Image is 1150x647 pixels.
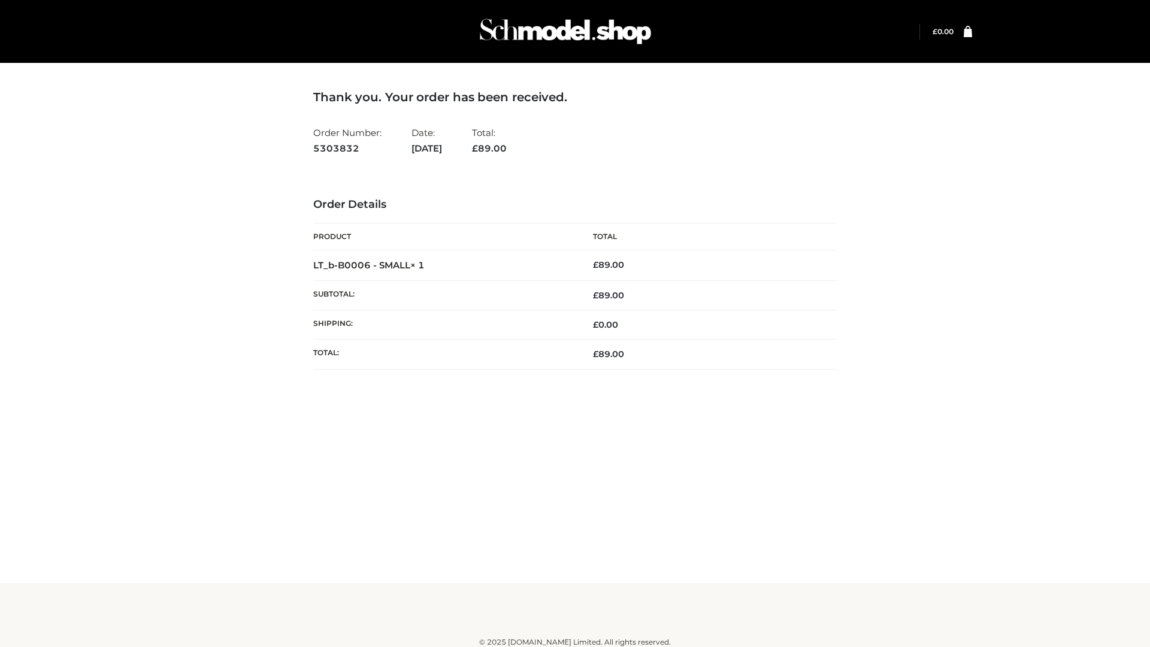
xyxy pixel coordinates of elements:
span: £ [593,319,598,330]
th: Total [575,223,837,250]
span: £ [593,259,598,270]
strong: [DATE] [411,141,442,156]
strong: × 1 [410,259,425,271]
li: Date: [411,122,442,159]
span: 89.00 [472,143,507,154]
h3: Order Details [313,198,837,211]
bdi: 0.00 [933,27,954,36]
th: Product [313,223,575,250]
span: 89.00 [593,349,624,359]
span: 89.00 [593,290,624,301]
span: £ [593,349,598,359]
a: £0.00 [933,27,954,36]
li: Total: [472,122,507,159]
th: Subtotal: [313,280,575,310]
strong: 5303832 [313,141,382,156]
span: £ [933,27,937,36]
bdi: 89.00 [593,259,624,270]
bdi: 0.00 [593,319,618,330]
span: £ [472,143,478,154]
li: Order Number: [313,122,382,159]
th: Shipping: [313,310,575,340]
h3: Thank you. Your order has been received. [313,90,837,104]
strong: LT_b-B0006 - SMALL [313,259,425,271]
img: Schmodel Admin 964 [476,8,655,55]
span: £ [593,290,598,301]
th: Total: [313,340,575,369]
